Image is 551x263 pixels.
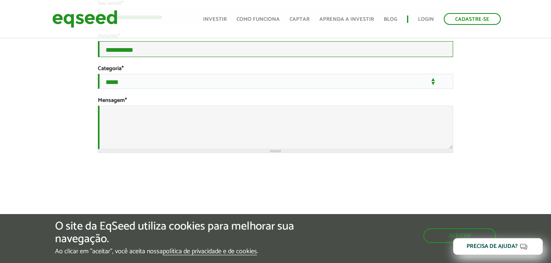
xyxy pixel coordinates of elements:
label: Assunto [98,33,120,39]
label: Mensagem [98,98,127,104]
a: Como funciona [237,17,280,22]
h5: O site da EqSeed utiliza cookies para melhorar sua navegação. [55,220,319,245]
iframe: reCAPTCHA [98,169,222,201]
button: Aceitar [423,228,496,243]
a: Captar [290,17,310,22]
a: Investir [203,17,227,22]
label: Categoria [98,66,124,72]
img: EqSeed [52,8,117,30]
a: Blog [384,17,397,22]
p: Ao clicar em "aceitar", você aceita nossa . [55,248,319,255]
span: Este campo é obrigatório. [125,96,127,105]
a: Aprenda a investir [319,17,374,22]
a: Cadastre-se [444,13,501,25]
a: Login [418,17,434,22]
span: Este campo é obrigatório. [122,64,124,73]
a: política de privacidade e de cookies [163,248,257,255]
